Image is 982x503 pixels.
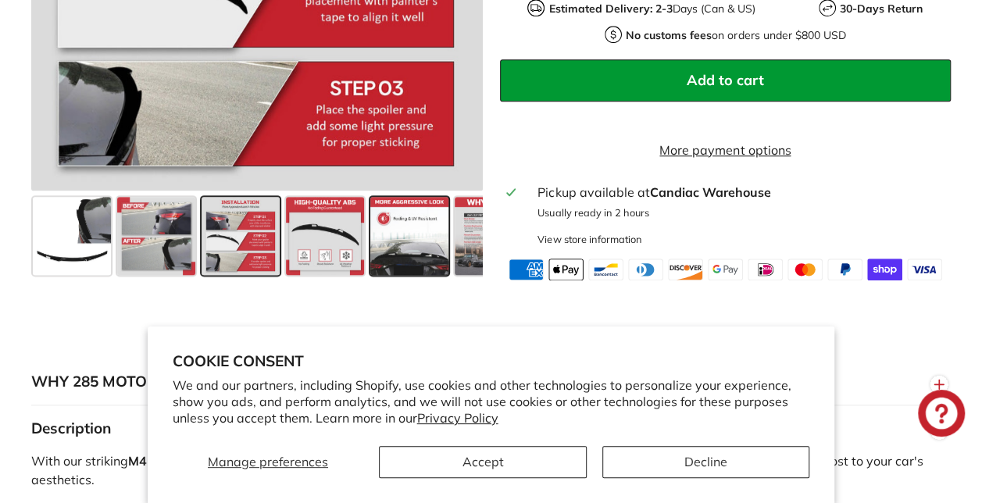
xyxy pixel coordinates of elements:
p: Usually ready in 2 hours [537,205,944,220]
img: ideal [748,259,783,280]
button: WHY 285 MOTORSPORT [31,359,951,405]
img: bancontact [588,259,623,280]
h2: Cookie consent [173,351,810,370]
strong: M4 Style [128,453,180,469]
img: master [787,259,823,280]
img: shopify_pay [867,259,902,280]
button: Accept [379,446,587,478]
inbox-online-store-chat: Shopify online store chat [913,390,970,441]
img: google_pay [708,259,743,280]
strong: Estimated Delivery: 2-3 [548,2,672,16]
a: More payment options [500,141,952,159]
a: Privacy Policy [417,410,498,426]
img: apple_pay [548,259,584,280]
img: diners_club [628,259,663,280]
p: on orders under $800 USD [626,27,845,44]
button: Manage preferences [173,446,364,478]
p: Days (Can & US) [548,1,755,17]
button: Description [31,405,951,452]
strong: Candiac Warehouse [649,184,770,200]
button: Add to cart [500,59,952,102]
span: Add to cart [687,71,764,89]
img: paypal [827,259,862,280]
p: We and our partners, including Shopify, use cookies and other technologies to personalize your ex... [173,377,810,426]
strong: No customs fees [626,28,712,42]
button: Decline [602,446,810,478]
span: Manage preferences [208,454,328,469]
img: american_express [509,259,544,280]
div: Pickup available at [537,183,944,202]
div: View store information [537,232,641,247]
img: visa [907,259,942,280]
strong: 30-Days Return [840,2,923,16]
img: discover [668,259,703,280]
